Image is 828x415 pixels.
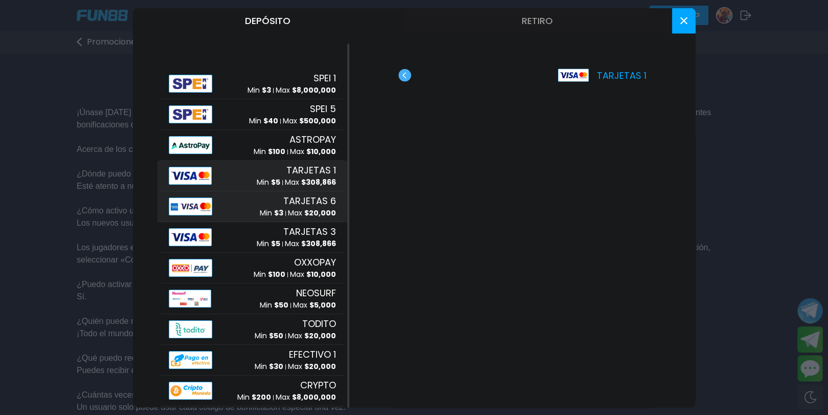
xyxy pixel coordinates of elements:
span: $ 100 [268,146,285,157]
span: $ 40 [263,116,278,126]
span: $ 308,866 [301,238,336,249]
span: TARJETAS 3 [283,225,336,238]
p: Max [288,361,336,372]
span: $ 8,000,000 [292,392,336,402]
p: TARJETAS 1 [558,68,646,82]
img: Platform Logo [558,69,589,81]
button: Depósito [133,8,402,33]
button: AlipaySPEI 5Min $40Max $500,000 [158,99,347,129]
span: OXXOPAY [294,255,336,269]
span: $ 30 [269,361,283,372]
p: Min [237,392,271,403]
p: Max [276,85,336,96]
span: $ 50 [274,300,288,310]
p: Min [260,208,283,219]
button: Retiro [402,8,672,33]
button: AlipayTARJETAS 3Min $5Max $308,866 [158,222,347,252]
img: Alipay [169,74,213,92]
span: $ 20,000 [304,361,336,372]
button: AlipayNEOSURFMin $50Max $5,000 [158,283,347,314]
span: TARJETAS 1 [286,163,336,177]
p: Min [254,269,285,280]
p: Max [290,269,336,280]
span: $ 3 [262,85,271,95]
p: Min [260,300,288,311]
button: AlipayTARJETAS 6Min $3Max $20,000 [158,191,347,222]
span: EFECTIVO 1 [289,347,336,361]
img: Alipay [169,351,213,368]
img: Alipay [169,166,212,184]
span: TARJETAS 6 [283,194,336,208]
button: AlipayASTROPAYMin $100Max $10,000 [158,129,347,160]
span: $ 100 [268,269,285,279]
span: SPEI 1 [314,71,336,85]
img: Alipay [169,136,213,154]
p: Max [288,208,336,219]
p: Min [255,361,283,372]
p: Max [285,177,336,188]
p: Min [248,85,271,96]
img: Alipay [169,289,211,307]
span: $ 5,000 [309,300,336,310]
span: $ 5 [271,238,280,249]
span: $ 5 [271,177,280,187]
span: SPEI 5 [310,102,336,116]
button: AlipayTODITOMin $50Max $20,000 [158,314,347,344]
p: Max [288,331,336,341]
button: AlipaySPEI 1Min $3Max $8,000,000 [158,68,347,99]
span: CRYPTO [300,378,336,392]
span: $ 3 [274,208,283,218]
img: Alipay [169,258,213,276]
img: Alipay [169,320,213,338]
span: $ 308,866 [301,177,336,187]
p: Min [257,177,280,188]
p: Max [276,392,336,403]
button: AlipayEFECTIVO 1Min $30Max $20,000 [158,344,347,375]
span: $ 10,000 [306,269,336,279]
span: $ 200 [252,392,271,402]
p: Max [283,116,336,126]
span: $ 20,000 [304,331,336,341]
button: AlipayCRYPTOMin $200Max $8,000,000 [158,375,347,406]
span: TODITO [302,317,336,331]
img: Alipay [169,197,213,215]
span: $ 10,000 [306,146,336,157]
img: Alipay [169,105,213,123]
p: Min [257,238,280,249]
p: Max [285,238,336,249]
p: Min [249,116,278,126]
span: $ 8,000,000 [292,85,336,95]
span: $ 500,000 [299,116,336,126]
p: Min [255,331,283,341]
button: AlipayTARJETAS 1Min $5Max $308,866 [158,160,347,191]
button: AlipayOXXOPAYMin $100Max $10,000 [158,252,347,283]
p: Min [254,146,285,157]
p: Max [293,300,336,311]
span: $ 50 [269,331,283,341]
span: $ 20,000 [304,208,336,218]
span: NEOSURF [296,286,336,300]
span: ASTROPAY [289,133,336,146]
p: Max [290,146,336,157]
img: Alipay [169,381,213,399]
img: Alipay [169,228,212,246]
